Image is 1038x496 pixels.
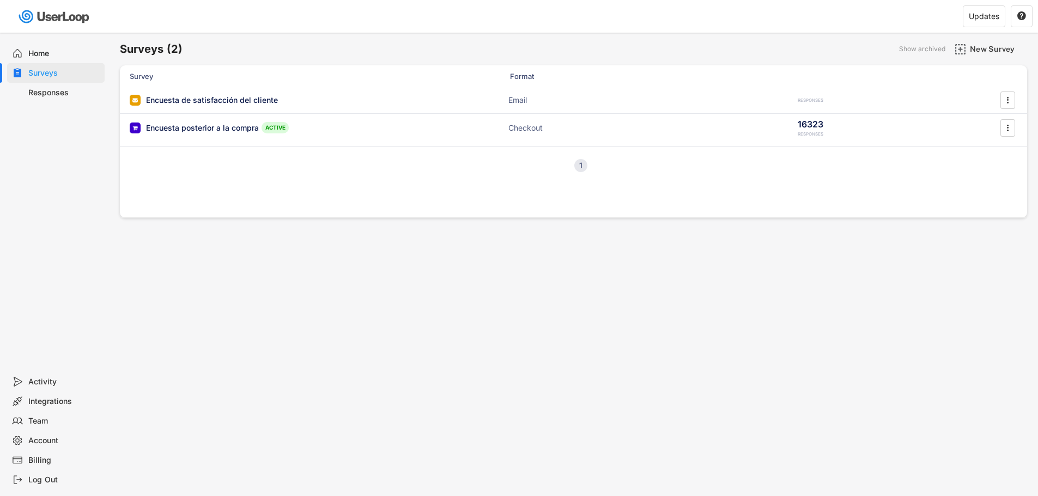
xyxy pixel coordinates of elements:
[899,46,945,52] div: Show archived
[28,48,100,59] div: Home
[970,44,1024,54] div: New Survey
[798,118,823,130] div: 16323
[146,123,259,133] div: Encuesta posterior a la compra
[969,13,999,20] div: Updates
[28,455,100,466] div: Billing
[508,95,617,106] div: Email
[16,5,93,28] img: userloop-logo-01.svg
[1007,94,1009,106] text: 
[1007,122,1009,133] text: 
[508,123,617,133] div: Checkout
[130,71,348,81] div: Survey
[798,97,823,103] div: RESPONSES
[510,71,619,81] div: Format
[1002,120,1013,136] button: 
[120,42,183,57] h6: Surveys (2)
[1002,92,1013,108] button: 
[1017,11,1026,21] text: 
[28,68,100,78] div: Surveys
[28,475,100,485] div: Log Out
[28,88,100,98] div: Responses
[798,131,823,137] div: RESPONSES
[1017,11,1027,21] button: 
[28,377,100,387] div: Activity
[146,95,278,106] div: Encuesta de satisfacción del cliente
[28,416,100,426] div: Team
[28,396,100,407] div: Integrations
[28,436,100,446] div: Account
[955,44,966,55] img: AddMajor.svg
[574,162,587,169] div: 1
[262,122,289,133] div: ACTIVE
